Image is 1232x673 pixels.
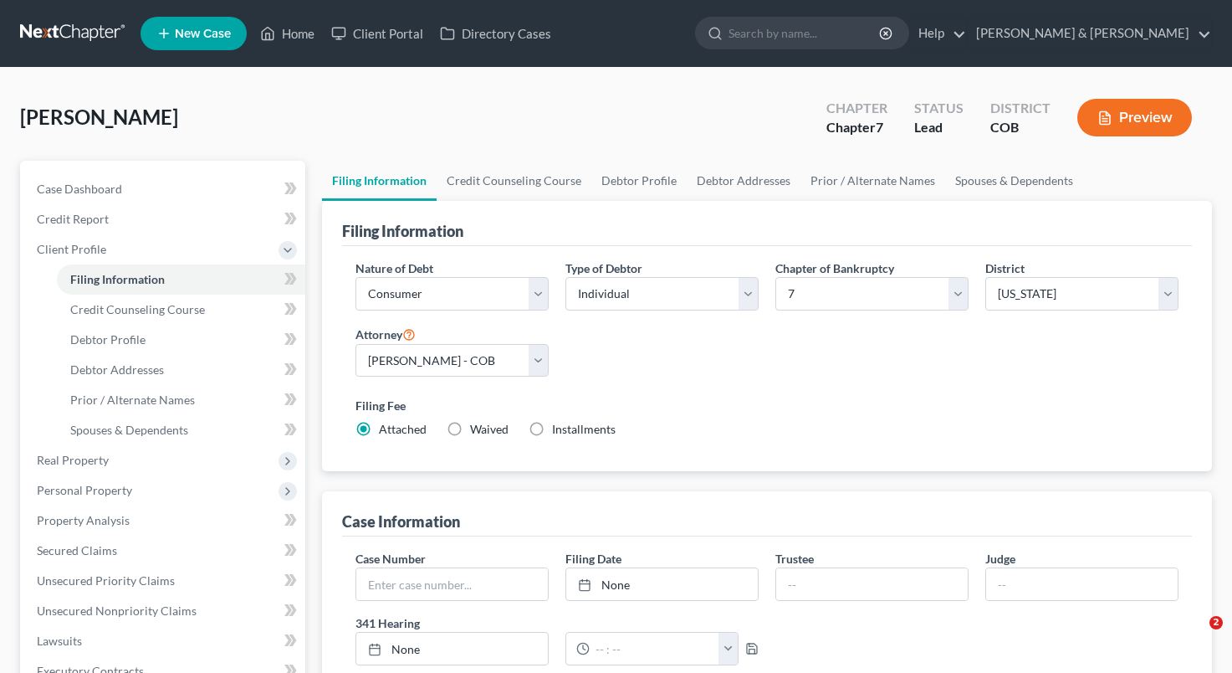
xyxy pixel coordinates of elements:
[437,161,591,201] a: Credit Counseling Course
[914,118,964,137] div: Lead
[23,506,305,536] a: Property Analysis
[687,161,800,201] a: Debtor Addresses
[985,550,1015,568] label: Judge
[23,174,305,204] a: Case Dashboard
[37,573,175,588] span: Unsecured Priority Claims
[591,161,687,201] a: Debtor Profile
[355,550,426,568] label: Case Number
[432,18,560,49] a: Directory Cases
[470,422,509,436] span: Waived
[23,204,305,234] a: Credit Report
[37,182,122,196] span: Case Dashboard
[37,453,109,467] span: Real Property
[70,302,205,316] span: Credit Counseling Course
[776,568,968,600] input: --
[57,295,305,325] a: Credit Counseling Course
[775,259,894,277] label: Chapter of Bankruptcy
[323,18,432,49] a: Client Portal
[57,355,305,385] a: Debtor Addresses
[23,626,305,656] a: Lawsuits
[355,324,416,344] label: Attorney
[552,422,616,436] span: Installments
[175,28,231,40] span: New Case
[728,18,882,49] input: Search by name...
[590,633,718,665] input: -- : --
[355,259,433,277] label: Nature of Debt
[70,362,164,377] span: Debtor Addresses
[876,119,883,135] span: 7
[968,18,1211,49] a: [PERSON_NAME] & [PERSON_NAME]
[23,536,305,566] a: Secured Claims
[57,415,305,445] a: Spouses & Dependents
[1077,99,1192,136] button: Preview
[23,566,305,596] a: Unsecured Priority Claims
[70,393,195,407] span: Prior / Alternate Names
[945,161,1083,201] a: Spouses & Dependents
[800,161,945,201] a: Prior / Alternate Names
[986,568,1178,600] input: --
[57,265,305,295] a: Filing Information
[910,18,966,49] a: Help
[57,325,305,355] a: Debtor Profile
[37,634,82,648] span: Lawsuits
[1209,616,1223,629] span: 2
[775,550,814,568] label: Trustee
[322,161,437,201] a: Filing Information
[342,221,463,241] div: Filing Information
[356,568,548,600] input: Enter case number...
[565,550,621,568] label: Filing Date
[37,483,132,497] span: Personal Property
[990,99,1051,118] div: District
[37,212,109,226] span: Credit Report
[70,332,146,347] span: Debtor Profile
[342,511,460,532] div: Case Information
[355,397,1178,414] label: Filing Fee
[37,543,117,557] span: Secured Claims
[37,242,106,256] span: Client Profile
[826,118,887,137] div: Chapter
[20,105,178,129] span: [PERSON_NAME]
[990,118,1051,137] div: COB
[379,422,427,436] span: Attached
[985,259,1025,277] label: District
[37,513,130,527] span: Property Analysis
[37,604,197,618] span: Unsecured Nonpriority Claims
[347,614,767,632] label: 341 Hearing
[70,272,165,286] span: Filing Information
[252,18,323,49] a: Home
[566,568,758,600] a: None
[914,99,964,118] div: Status
[70,423,188,437] span: Spouses & Dependents
[565,259,642,277] label: Type of Debtor
[1175,616,1215,656] iframe: Intercom live chat
[826,99,887,118] div: Chapter
[23,596,305,626] a: Unsecured Nonpriority Claims
[356,633,548,665] a: None
[57,385,305,415] a: Prior / Alternate Names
